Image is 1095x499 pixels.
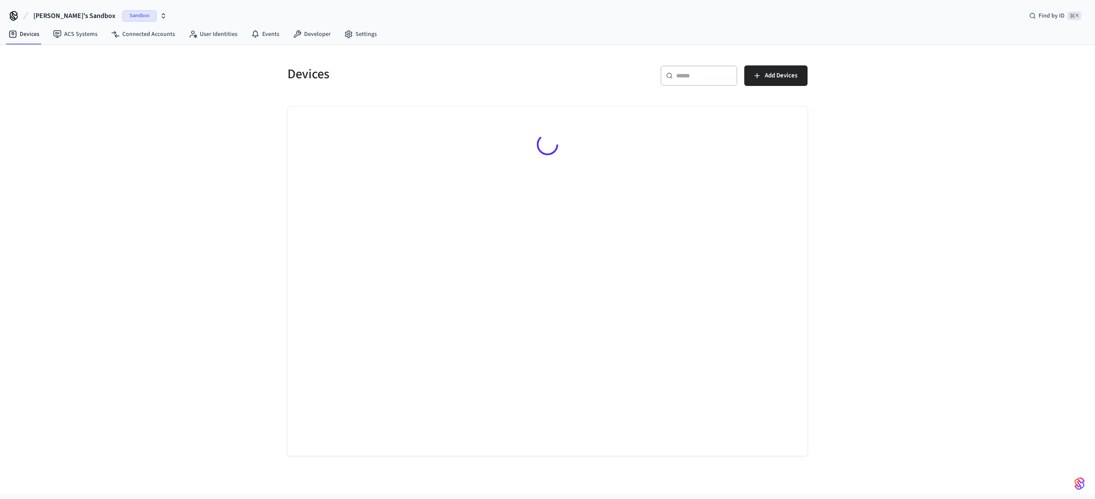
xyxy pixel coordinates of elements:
a: User Identities [182,27,244,42]
a: Developer [286,27,337,42]
img: SeamLogoGradient.69752ec5.svg [1074,477,1085,490]
a: Devices [2,27,46,42]
a: Connected Accounts [104,27,182,42]
h5: Devices [287,65,542,83]
a: ACS Systems [46,27,104,42]
span: [PERSON_NAME]'s Sandbox [33,11,115,21]
span: ⌘ K [1067,12,1081,20]
span: Add Devices [765,70,797,81]
a: Events [244,27,286,42]
span: Find by ID [1039,12,1065,20]
a: Settings [337,27,384,42]
button: Add Devices [744,65,808,86]
div: Find by ID⌘ K [1022,8,1088,24]
span: Sandbox [122,10,157,21]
